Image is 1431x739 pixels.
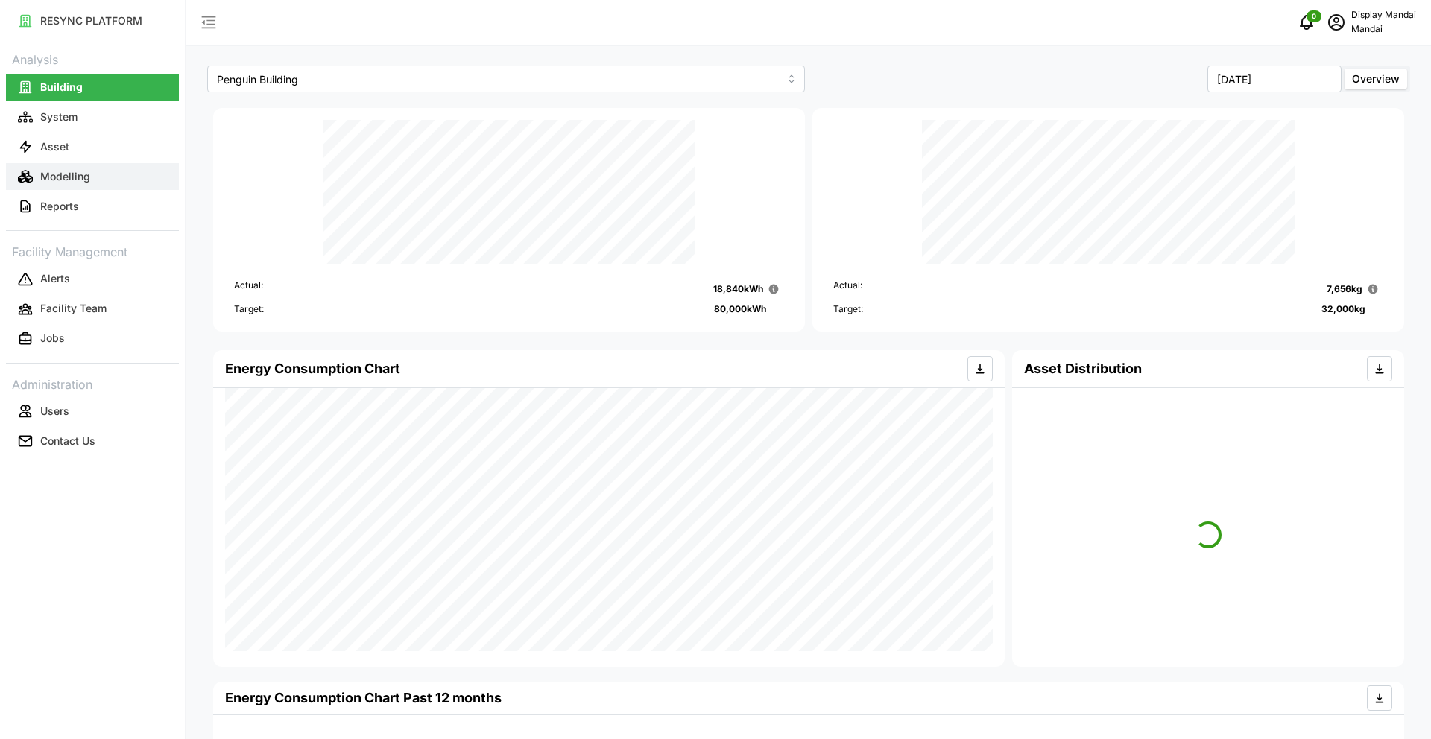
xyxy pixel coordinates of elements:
[6,324,179,354] a: Jobs
[40,80,83,95] p: Building
[713,282,763,296] p: 18,840 kWh
[1352,72,1400,85] span: Overview
[6,372,179,394] p: Administration
[6,264,179,294] a: Alerts
[1327,282,1362,296] p: 7,656 kg
[40,331,65,346] p: Jobs
[714,302,766,317] p: 80,000 kWh
[6,162,179,191] a: Modelling
[40,139,69,154] p: Asset
[1024,359,1142,378] h4: Asset Distribution
[6,193,179,220] button: Reports
[1207,66,1342,92] input: Select Month
[40,434,95,448] p: Contact Us
[833,302,863,317] p: Target:
[6,326,179,352] button: Jobs
[833,279,862,299] p: Actual:
[6,6,179,36] a: RESYNC PLATFORM
[6,428,179,454] button: Contact Us
[6,191,179,221] a: Reports
[6,74,179,101] button: Building
[6,426,179,456] a: Contact Us
[6,104,179,130] button: System
[6,294,179,324] a: Facility Team
[1321,302,1365,317] p: 32,000 kg
[225,359,400,378] h4: Energy Consumption Chart
[1312,11,1316,22] span: 0
[6,396,179,426] a: Users
[1351,22,1416,37] p: Mandai
[40,199,79,214] p: Reports
[6,240,179,261] p: Facility Management
[40,301,107,316] p: Facility Team
[6,132,179,162] a: Asset
[6,163,179,190] button: Modelling
[40,271,70,286] p: Alerts
[6,266,179,293] button: Alerts
[6,102,179,132] a: System
[1351,8,1416,22] p: Display Mandai
[6,133,179,160] button: Asset
[40,13,142,28] p: RESYNC PLATFORM
[225,688,502,708] p: Energy Consumption Chart Past 12 months
[6,398,179,425] button: Users
[234,302,264,317] p: Target:
[40,169,90,184] p: Modelling
[40,404,69,419] p: Users
[6,296,179,323] button: Facility Team
[6,48,179,69] p: Analysis
[40,110,78,124] p: System
[1321,7,1351,37] button: schedule
[234,279,263,299] p: Actual:
[6,72,179,102] a: Building
[6,7,179,34] button: RESYNC PLATFORM
[1292,7,1321,37] button: notifications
